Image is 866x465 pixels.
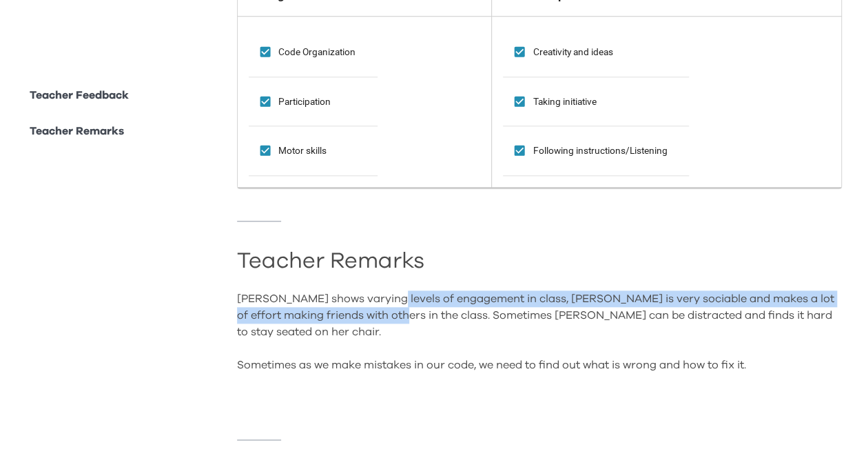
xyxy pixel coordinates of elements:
[237,290,842,406] div: [PERSON_NAME] shows varying levels of engagement in class, [PERSON_NAME] is very sociable and mak...
[30,123,124,139] p: Teacher Remarks
[278,144,327,158] span: Motor skills
[533,144,667,158] span: Following instructions/Listening
[30,87,129,103] p: Teacher Feedback
[533,95,596,109] span: Taking initiative
[533,45,612,59] span: Creativity and ideas
[278,95,331,109] span: Participation
[237,255,842,268] h2: Teacher Remarks
[278,45,355,59] span: Code Organization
